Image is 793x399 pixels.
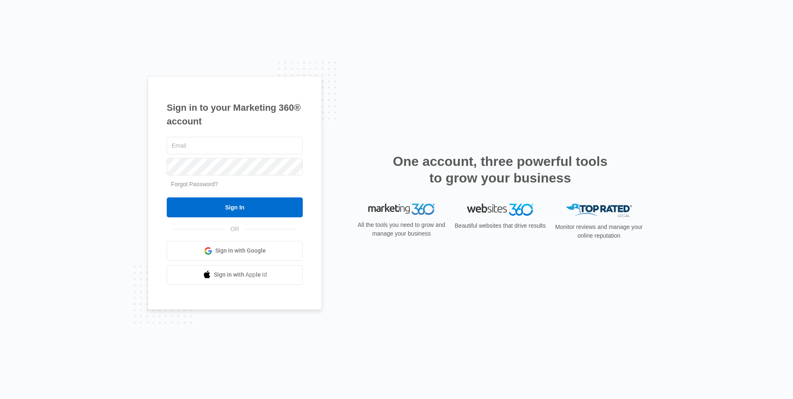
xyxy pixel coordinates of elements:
[167,241,303,261] a: Sign in with Google
[171,181,218,187] a: Forgot Password?
[355,221,448,238] p: All the tools you need to grow and manage your business
[566,204,632,217] img: Top Rated Local
[225,225,245,234] span: OR
[552,223,645,240] p: Monitor reviews and manage your online reputation
[167,197,303,217] input: Sign In
[215,246,266,255] span: Sign in with Google
[467,204,533,216] img: Websites 360
[368,204,435,215] img: Marketing 360
[167,101,303,128] h1: Sign in to your Marketing 360® account
[167,137,303,154] input: Email
[214,270,267,279] span: Sign in with Apple Id
[390,153,610,186] h2: One account, three powerful tools to grow your business
[167,265,303,285] a: Sign in with Apple Id
[454,221,547,230] p: Beautiful websites that drive results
